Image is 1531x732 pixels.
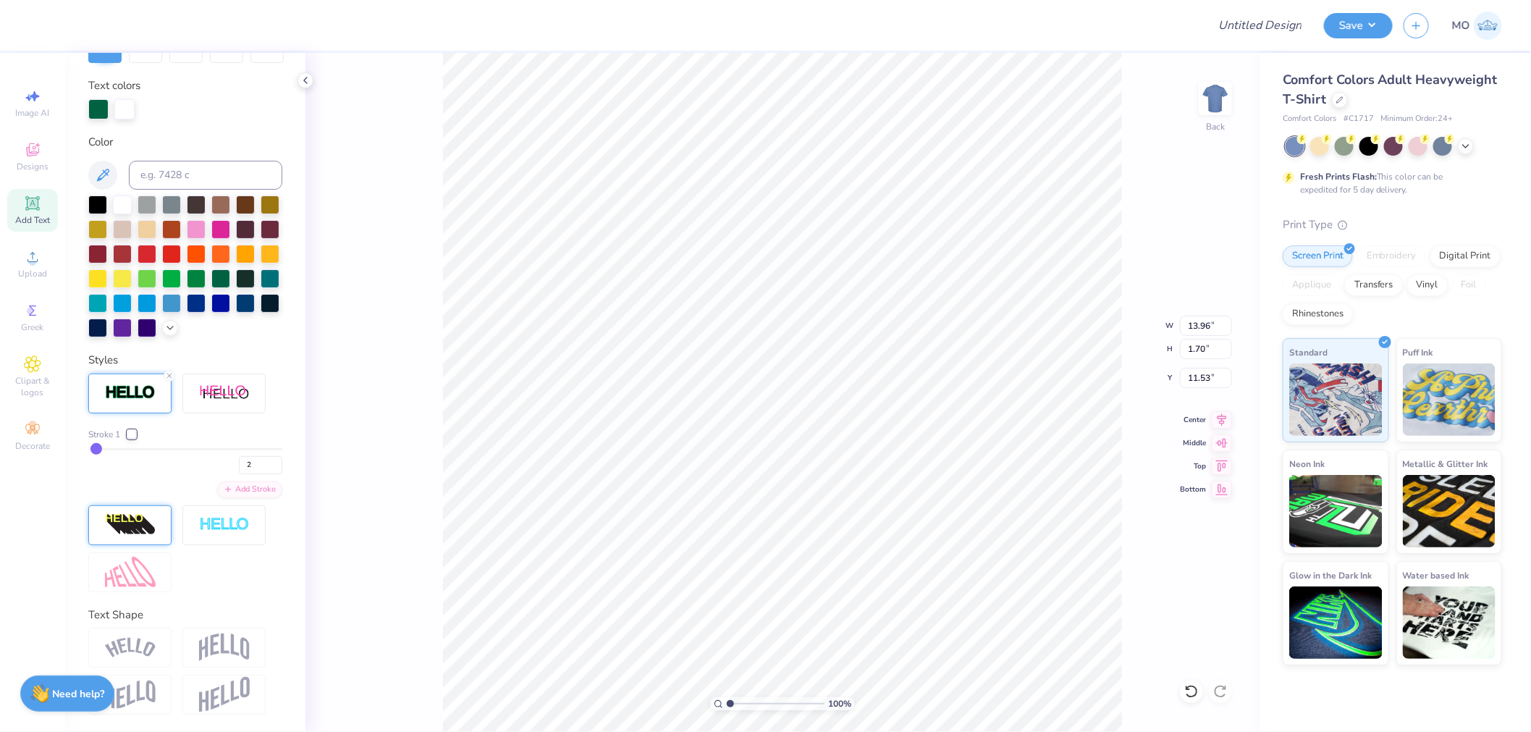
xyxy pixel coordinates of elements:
[1403,475,1496,547] img: Metallic & Glitter Ink
[828,697,851,710] span: 100 %
[88,428,120,441] span: Stroke 1
[1452,12,1502,40] a: MO
[199,517,250,534] img: Negative Space
[18,268,47,279] span: Upload
[1180,415,1206,425] span: Center
[1324,13,1393,38] button: Save
[88,607,282,623] div: Text Shape
[88,77,140,94] label: Text colors
[1289,345,1328,360] span: Standard
[7,375,58,398] span: Clipart & logos
[1180,484,1206,495] span: Bottom
[1403,345,1433,360] span: Puff Ink
[1180,438,1206,448] span: Middle
[199,634,250,661] img: Arch
[1206,120,1225,133] div: Back
[53,687,105,701] strong: Need help?
[1289,586,1383,659] img: Glow in the Dark Ink
[17,161,48,172] span: Designs
[1344,113,1374,125] span: # C1717
[16,107,50,119] span: Image AI
[1283,71,1498,108] span: Comfort Colors Adult Heavyweight T-Shirt
[1430,245,1501,267] div: Digital Print
[88,352,282,369] div: Styles
[1452,17,1470,34] span: MO
[1289,456,1325,471] span: Neon Ink
[1474,12,1502,40] img: Mirabelle Olis
[1289,475,1383,547] img: Neon Ink
[217,481,282,498] div: Add Stroke
[1403,568,1469,583] span: Water based Ink
[1201,84,1230,113] img: Back
[105,384,156,401] img: Stroke
[1180,461,1206,471] span: Top
[1403,363,1496,436] img: Puff Ink
[1357,245,1426,267] div: Embroidery
[15,440,50,452] span: Decorate
[1283,303,1353,325] div: Rhinestones
[88,134,282,151] div: Color
[1283,274,1341,296] div: Applique
[1452,274,1486,296] div: Foil
[1289,568,1372,583] span: Glow in the Dark Ink
[1381,113,1454,125] span: Minimum Order: 24 +
[199,677,250,712] img: Rise
[105,557,156,588] img: Free Distort
[1407,274,1448,296] div: Vinyl
[1403,456,1488,471] span: Metallic & Glitter Ink
[1300,171,1377,182] strong: Fresh Prints Flash:
[129,161,282,190] input: e.g. 7428 c
[1300,170,1478,196] div: This color can be expedited for 5 day delivery.
[1283,245,1353,267] div: Screen Print
[1283,216,1502,233] div: Print Type
[15,214,50,226] span: Add Text
[22,321,44,333] span: Greek
[1207,11,1313,40] input: Untitled Design
[105,638,156,657] img: Arc
[1403,586,1496,659] img: Water based Ink
[1289,363,1383,436] img: Standard
[105,681,156,709] img: Flag
[105,513,156,537] img: 3d Illusion
[1283,113,1336,125] span: Comfort Colors
[1345,274,1403,296] div: Transfers
[199,384,250,403] img: Shadow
